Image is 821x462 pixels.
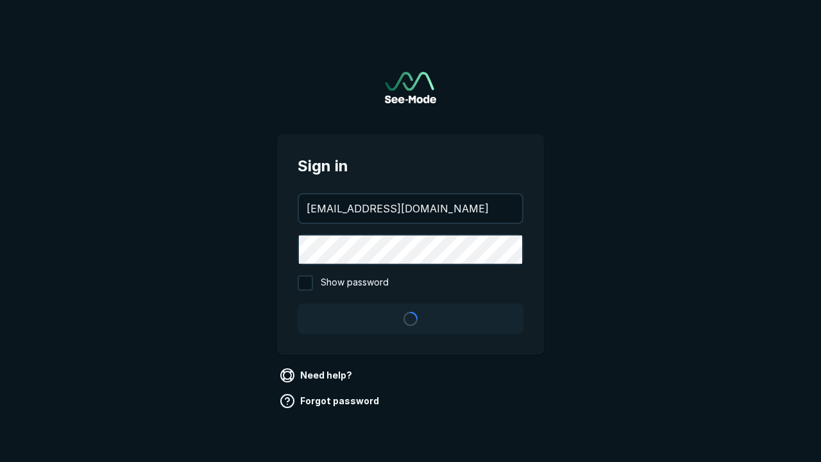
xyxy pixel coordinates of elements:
img: See-Mode Logo [385,72,436,103]
span: Show password [321,275,389,291]
span: Sign in [298,155,523,178]
input: your@email.com [299,194,522,223]
a: Forgot password [277,391,384,411]
a: Need help? [277,365,357,386]
a: Go to sign in [385,72,436,103]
